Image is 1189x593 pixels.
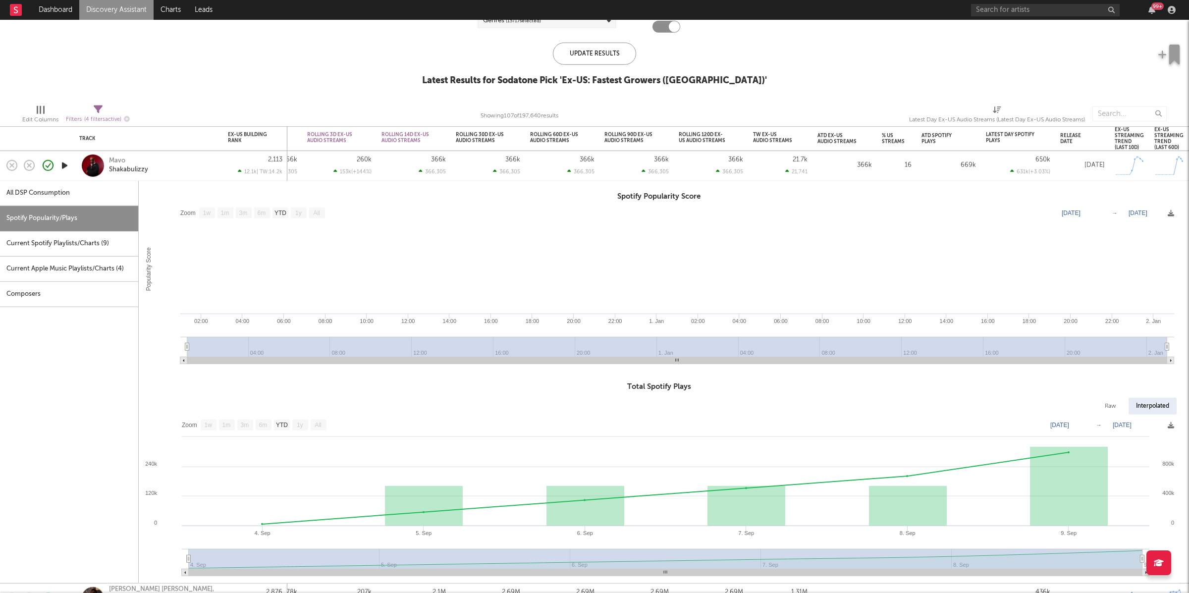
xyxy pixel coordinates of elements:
text: 1w [203,210,211,216]
text: 6m [259,422,268,429]
text: [DATE] [1062,210,1081,216]
text: 240k [145,461,157,467]
text: 1m [222,422,231,429]
text: 18:00 [526,318,540,324]
div: Rolling 60D Ex-US Audio Streams [530,132,580,144]
div: ATD Ex-US Audio Streams [817,133,857,145]
div: % US Streams [882,133,905,145]
text: 1y [297,422,303,429]
a: Shakabulizzy [109,165,148,174]
text: 800k [1162,461,1174,467]
a: Mavo [109,157,125,165]
div: Ex-US Streaming Trend (last 10d) [1115,127,1144,151]
text: 120k [145,490,157,496]
div: Rolling 120D Ex-US Audio Streams [679,132,728,144]
div: 366k [431,157,446,163]
div: 16 [882,160,912,171]
div: 366,305 [567,168,594,175]
text: 400k [1162,490,1174,496]
text: 2. Jan [1146,318,1161,324]
text: 9. Sep [1144,562,1160,568]
text: 4. Sep [255,530,270,536]
text: 18:00 [1023,318,1036,324]
text: 9. Sep [1061,530,1077,536]
text: → [1096,422,1102,429]
text: 12:00 [401,318,415,324]
div: 366k [654,157,669,163]
div: Ex-US Streaming Trend (last 60d) [1154,127,1184,151]
div: 366k [728,157,743,163]
div: Release Date [1060,133,1090,145]
div: 99 + [1151,2,1164,10]
div: Latest Day Ex-US Audio Streams (Latest Day Ex-US Audio Streams) [909,102,1085,130]
text: 5. Sep [416,530,432,536]
text: YTD [274,210,286,216]
div: ATD Spotify Plays [921,133,961,145]
text: All [313,210,320,216]
input: Search... [1092,107,1167,121]
div: Update Results [553,43,636,65]
text: 22:00 [1105,318,1119,324]
text: 04:00 [733,318,747,324]
text: 14:00 [443,318,457,324]
text: 04:00 [236,318,250,324]
text: 3m [241,422,249,429]
text: → [1112,210,1118,216]
div: 366k [817,160,872,171]
div: Latest Results for Sodatone Pick ' Ex-US: Fastest Growers ([GEOGRAPHIC_DATA]) ' [422,75,767,87]
text: YTD [276,422,288,429]
div: Ex-US Building Rank [228,132,268,144]
div: Interpolated [1129,398,1177,415]
text: 08:00 [815,318,829,324]
text: 1. Jan [649,318,664,324]
button: 99+ [1148,6,1155,14]
div: 21.7k [793,157,808,163]
text: Zoom [180,210,196,216]
div: TW Ex-US Audio Streams [753,132,793,144]
div: Showing 107 of 197,640 results [481,102,558,130]
text: 16:00 [484,318,498,324]
text: [DATE] [1129,210,1147,216]
div: Rolling 30D Ex-US Audio Streams [456,132,505,144]
text: All [315,422,321,429]
text: 20:00 [567,318,581,324]
text: 06:00 [774,318,788,324]
div: 366,305 [419,168,446,175]
div: [DATE] [1060,160,1105,171]
div: Rolling 90D Ex-US Audio Streams [604,132,654,144]
div: 650k [1035,157,1050,163]
text: 6. Sep [577,530,593,536]
div: Track [79,136,213,142]
text: [DATE] [1050,422,1069,429]
div: 366,305 [716,168,743,175]
text: Popularity Score [145,247,152,291]
div: 2,113 [268,157,282,163]
div: Latest Day Spotify Plays [986,132,1035,144]
text: 7. Sep [738,530,754,536]
text: 10:00 [360,318,374,324]
text: 3m [239,210,248,216]
div: 631k ( +3.03 % ) [1010,168,1050,175]
text: 1y [295,210,302,216]
div: Genres [483,15,541,27]
h3: Spotify Popularity Score [139,191,1179,203]
text: 06:00 [277,318,291,324]
text: 12:00 [898,318,912,324]
div: 12.1k | TW: 14.2k [228,168,282,175]
div: 366,305 [493,168,520,175]
div: 153k ( +144 % ) [333,168,372,175]
div: 366k [505,157,520,163]
input: Search for artists [971,4,1120,16]
text: 6m [258,210,266,216]
text: 02:00 [691,318,705,324]
text: Zoom [182,422,197,429]
span: ( 4 filters active) [84,117,121,122]
text: 16:00 [981,318,995,324]
text: [DATE] [1113,422,1132,429]
div: 366,305 [642,168,669,175]
div: 260k [357,157,372,163]
div: Rolling 3D Ex-US Audio Streams [307,132,357,144]
div: Rolling 14D Ex-US Audio Streams [381,132,431,144]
